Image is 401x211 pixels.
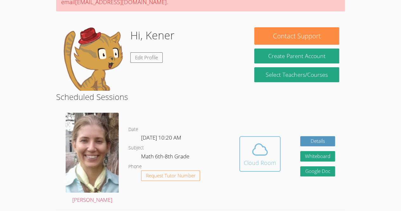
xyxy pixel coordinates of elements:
button: Cloud Room [239,136,281,172]
button: Request Tutor Number [141,170,200,181]
a: Details [300,136,335,147]
a: [PERSON_NAME] [66,113,119,204]
a: Google Doc [300,166,335,177]
img: Screenshot%202024-09-06%20202226%20-%20Cropped.png [66,113,119,193]
button: Whiteboard [300,151,335,162]
a: Edit Profile [130,52,163,63]
a: Select Teachers/Courses [254,67,339,82]
dt: Subject [128,144,144,152]
button: Create Parent Account [254,49,339,63]
img: default.png [62,27,125,91]
h2: Scheduled Sessions [56,91,345,103]
h1: Hi, Kener [130,27,174,43]
dt: Phone [128,163,142,171]
dt: Date [128,126,138,134]
span: [DATE] 10:20 AM [141,134,181,141]
span: Request Tutor Number [146,173,196,178]
button: Contact Support [254,27,339,45]
div: Cloud Room [244,158,276,167]
dd: Math 6th-8th Grade [141,152,191,163]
